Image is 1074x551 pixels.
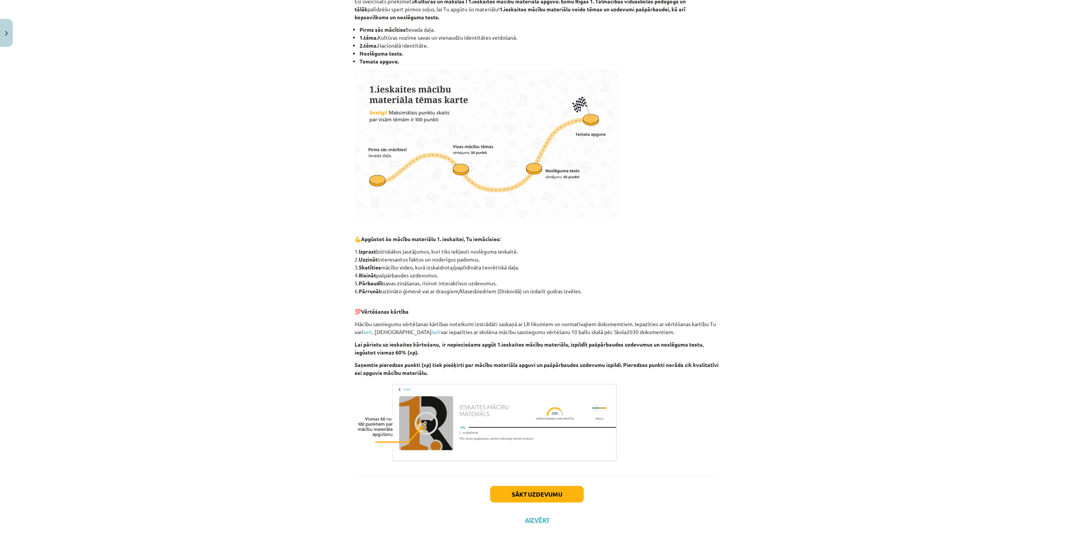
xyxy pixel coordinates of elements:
b: Pārbaudīt [359,280,383,286]
b: Temata apguve. [360,58,399,65]
strong: 1.ieskaites mācību materiālu veido tēmas un uzdevumi pašpārbaudei, kā arī kopsavilkums un noslēgu... [355,6,685,20]
button: Sākt uzdevumu [490,486,584,503]
b: Pirms sāc mācīties! [360,26,407,33]
b: Skatīties [359,264,381,271]
p: 💪 [355,235,719,243]
b: 2.tēma. [360,42,378,49]
b: 1.tēma. [360,34,378,41]
img: icon-close-lesson-0947bae3869378f0d4975bcd49f059093ad1ed9edebbc8119c70593378902aed.svg [5,31,8,36]
b: Saņemtie pieredzes punkti (xp) tiek piešķirti par mācību materiāla apguvi un pašpārbaudes uzdevum... [355,361,719,376]
p: Mācību sasniegumu vērtēšanas kārtības noteikumi izstrādāti saskaņā ar LR likumiem un normatīvajie... [355,320,719,336]
li: Ievada daļa. [360,26,719,34]
p: 💯 [355,300,719,316]
b: Pārrunāt [359,288,381,294]
a: šeit [363,328,372,335]
b: Lai pārietu uz ieskaites kārtošanu, ir nepieciešams apgūt 1.ieskaites mācību materiālu, izpildīt ... [355,341,704,356]
b: Vērtēšanas kārtība [361,308,409,315]
li: Nacionālā identitāte. [360,42,719,50]
b: Noslēguma tests. [360,50,403,57]
b: Uzzināt [359,256,378,263]
li: Kultūras nozīme savas un vienaudžu identitātes veidošanā. [360,34,719,42]
a: šeit [432,328,441,335]
b: Izprast [359,248,376,255]
p: 1. būtiskākos jautājumus, kuri tiks iekļauti noslēguma ieskaitē. 2. interesantus faktus un noderī... [355,248,719,295]
b: Apgūstot šo mācību materiālu 1. ieskaitei, Tu iemācīsies: [361,235,500,242]
button: Aizvērt [523,516,551,524]
b: Risināt [359,272,376,279]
